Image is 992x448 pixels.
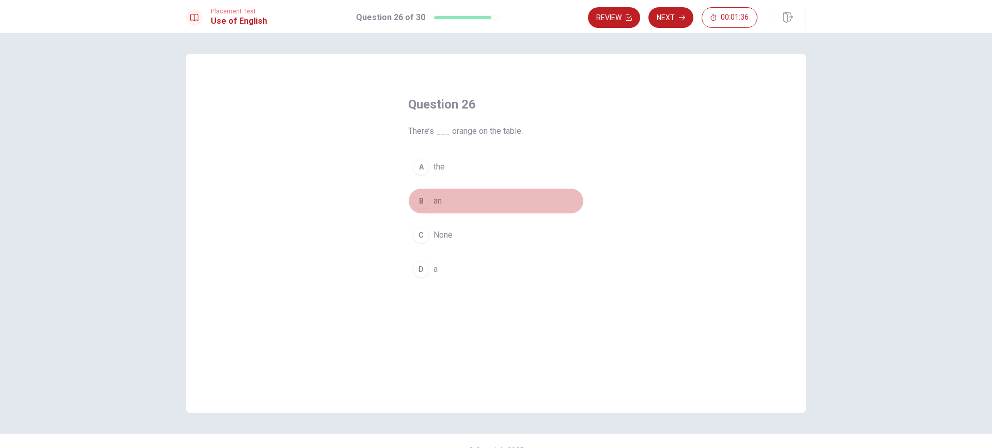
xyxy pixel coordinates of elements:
div: C [413,227,429,243]
div: A [413,159,429,175]
button: Athe [408,154,584,180]
button: Next [648,7,693,28]
h4: Question 26 [408,96,584,113]
button: Review [588,7,640,28]
span: the [433,161,445,173]
span: There’s ___ orange on the table. [408,125,584,137]
button: 00:01:36 [702,7,757,28]
button: Da [408,256,584,282]
span: 00:01:36 [721,13,749,22]
span: an [433,195,442,207]
button: CNone [408,222,584,248]
h1: Question 26 of 30 [356,11,425,24]
div: D [413,261,429,277]
span: None [433,229,453,241]
h1: Use of English [211,15,267,27]
button: Ban [408,188,584,214]
span: a [433,263,438,275]
span: Placement Test [211,8,267,15]
div: B [413,193,429,209]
